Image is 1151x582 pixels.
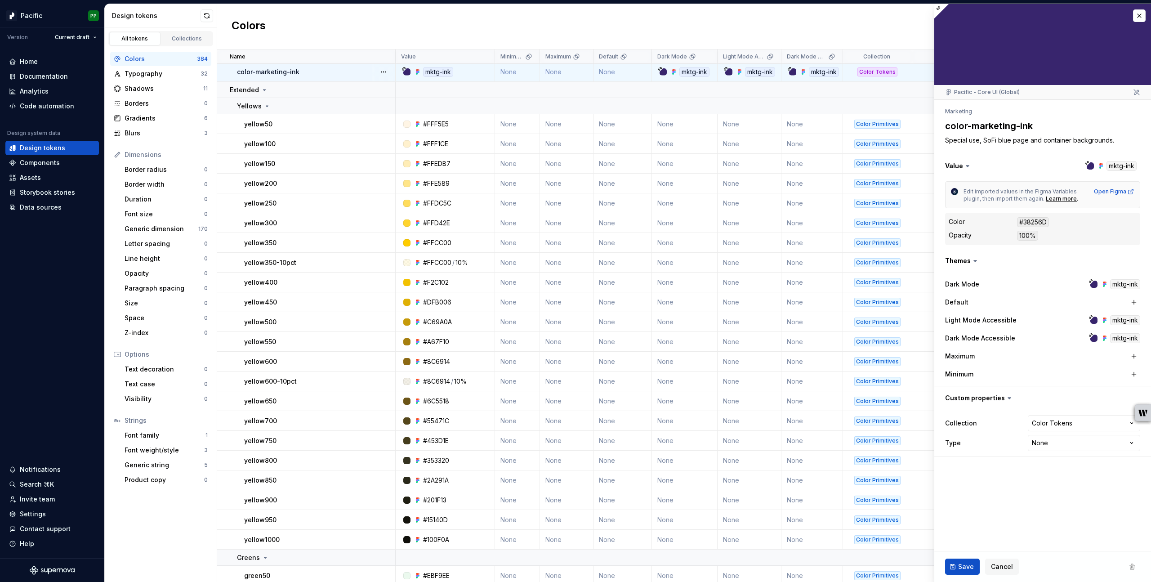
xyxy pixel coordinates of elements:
span: Save [958,562,974,571]
div: mktg-ink [809,67,839,77]
td: None [912,312,975,332]
a: Colors384 [110,52,211,66]
p: yellow500 [244,318,277,327]
td: None [718,273,781,292]
div: 6 [204,115,208,122]
div: Typography [125,69,201,78]
td: None [540,253,593,273]
div: Color [949,217,965,226]
td: None [495,193,540,213]
div: Color Primitives [854,298,901,307]
div: mktg-ink [1110,315,1140,325]
td: None [652,134,718,154]
td: None [912,174,975,193]
td: None [652,114,718,134]
td: None [781,352,843,372]
p: yellow50 [244,120,272,129]
td: None [781,174,843,193]
div: 0 [204,210,208,218]
div: 0 [204,314,208,322]
div: Font size [125,210,204,219]
div: #FFCC00 [423,258,451,267]
li: Marketing [945,108,972,115]
p: color-marketing-ink [237,67,299,76]
div: Color Primitives [854,139,901,148]
p: yellow550 [244,337,276,346]
div: Space [125,313,204,322]
td: None [781,273,843,292]
label: Type [945,439,961,448]
td: None [495,154,540,174]
div: #FFE589 [423,179,450,188]
p: Dark Mode Accessible [787,53,826,60]
a: Code automation [5,99,99,113]
a: Text case0 [121,377,211,391]
td: None [593,273,652,292]
div: #C69A0A [423,318,452,327]
td: None [912,273,975,292]
td: None [912,154,975,174]
td: None [781,233,843,253]
div: Border radius [125,165,204,174]
td: None [593,213,652,233]
a: Invite team [5,492,99,506]
a: Gradients6 [110,111,211,125]
td: None [912,193,975,213]
td: None [781,253,843,273]
label: Maximum [945,352,975,361]
a: Space0 [121,311,211,325]
div: 0 [204,381,208,388]
div: Color Primitives [854,337,901,346]
td: None [495,292,540,312]
p: yellow250 [244,199,277,208]
td: None [540,292,593,312]
div: Learn more [1046,195,1077,202]
td: None [540,134,593,154]
p: Value [401,53,416,60]
div: 0 [204,166,208,173]
div: Components [20,158,60,167]
div: #38256D [1017,217,1049,227]
p: yellow150 [244,159,275,168]
td: None [495,273,540,292]
div: Notifications [20,465,61,474]
span: Current draft [55,34,89,41]
a: Shadows11 [110,81,211,96]
a: Duration0 [121,192,211,206]
td: None [652,193,718,213]
div: Color Primitives [854,159,901,168]
div: 0 [204,270,208,277]
p: Name [230,53,245,60]
a: Generic string5 [121,458,211,472]
p: yellow100 [244,139,276,148]
a: Blurs3 [110,126,211,140]
td: None [495,233,540,253]
div: 0 [204,395,208,403]
div: mktg-ink [679,67,709,77]
button: Current draft [51,31,101,44]
h2: Colors [232,18,266,35]
td: None [495,332,540,352]
a: Generic dimension170 [121,222,211,236]
p: Light Mode Accessible [723,53,765,60]
label: Light Mode Accessible [945,316,1017,325]
div: 11 [203,85,208,92]
div: #FFF1CE [423,139,448,148]
a: Assets [5,170,99,185]
button: Search ⌘K [5,477,99,492]
td: None [718,312,781,332]
div: Line height [125,254,204,263]
a: Letter spacing0 [121,237,211,251]
a: Size0 [121,296,211,310]
td: None [495,114,540,134]
label: Default [945,298,968,307]
div: Font family [125,431,205,440]
a: Storybook stories [5,185,99,200]
div: Analytics [20,87,49,96]
div: Design tokens [20,143,65,152]
td: None [781,332,843,352]
td: None [540,114,593,134]
div: 3 [204,130,208,137]
td: None [652,213,718,233]
td: None [495,134,540,154]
